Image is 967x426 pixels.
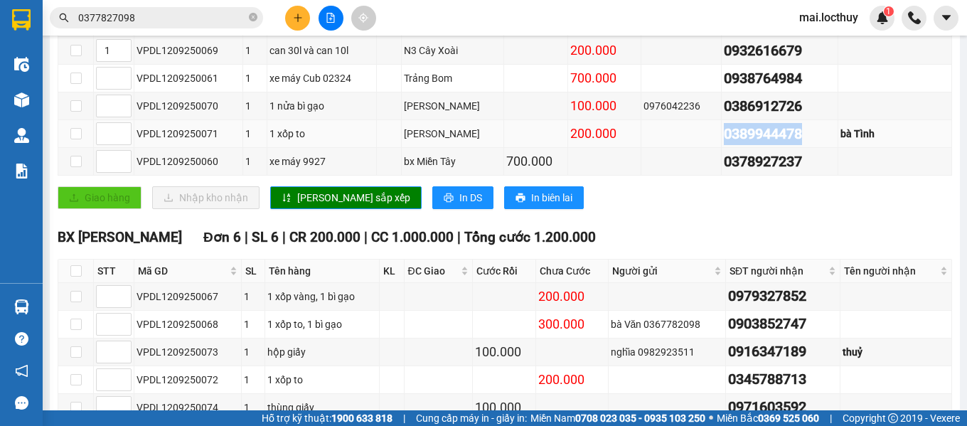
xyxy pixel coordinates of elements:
[531,190,572,206] span: In biên lai
[504,186,584,209] button: printerIn biên lai
[245,154,265,169] div: 1
[724,123,835,145] div: 0389944478
[726,366,840,394] td: 0345788713
[267,372,377,388] div: 1 xốp to
[934,6,958,31] button: caret-down
[270,186,422,209] button: sort-ascending[PERSON_NAME] sắp xếp
[724,151,835,173] div: 0378927237
[58,229,182,245] span: BX [PERSON_NAME]
[244,316,262,332] div: 1
[724,95,835,117] div: 0386912726
[285,6,310,31] button: plus
[726,394,840,422] td: 0971603592
[840,339,952,366] td: thuỷ
[326,13,336,23] span: file-add
[15,364,28,378] span: notification
[134,283,242,311] td: VPDL1209250067
[611,316,723,332] div: bà Văn 0367782098
[538,314,605,334] div: 300.000
[262,410,392,426] span: Hỗ trợ kỹ thuật:
[459,190,482,206] span: In DS
[404,98,501,114] div: [PERSON_NAME]
[244,400,262,415] div: 1
[724,68,835,90] div: 0938764984
[137,154,240,169] div: VPDL1209250060
[137,289,239,304] div: VPDL1209250067
[728,285,838,307] div: 0979327852
[351,6,376,31] button: aim
[726,311,840,339] td: 0903852747
[538,287,605,307] div: 200.000
[416,410,527,426] span: Cung cấp máy in - giấy in:
[940,11,953,24] span: caret-down
[249,11,257,25] span: close-circle
[506,151,566,171] div: 700.000
[884,6,894,16] sup: 1
[728,396,838,418] div: 0971603592
[134,148,243,176] td: VPDL1209250060
[134,366,242,394] td: VPDL1209250072
[14,57,29,72] img: warehouse-icon
[245,43,265,58] div: 1
[58,186,141,209] button: uploadGiao hàng
[840,126,949,142] div: bà Tình
[536,260,608,283] th: Chưa Cước
[457,229,461,245] span: |
[134,65,243,92] td: VPDL1209250061
[570,68,639,88] div: 700.000
[717,410,819,426] span: Miền Bắc
[444,193,454,204] span: printer
[78,10,246,26] input: Tìm tên, số ĐT hoặc mã đơn
[380,260,405,283] th: KL
[728,341,838,363] div: 0916347189
[267,289,377,304] div: 1 xốp vàng, 1 bì gạo
[137,344,239,360] div: VPDL1209250073
[245,98,265,114] div: 1
[788,9,870,26] span: mai.locthuy
[137,43,240,58] div: VPDL1209250069
[137,70,240,86] div: VPDL1209250061
[570,124,639,144] div: 200.000
[14,164,29,179] img: solution-icon
[530,410,705,426] span: Miền Nam
[269,70,373,86] div: xe máy Cub 02324
[244,289,262,304] div: 1
[404,126,501,142] div: [PERSON_NAME]
[15,396,28,410] span: message
[358,13,368,23] span: aim
[408,263,459,279] span: ĐC Giao
[137,316,239,332] div: VPDL1209250068
[876,11,889,24] img: icon-new-feature
[908,11,921,24] img: phone-icon
[726,283,840,311] td: 0979327852
[403,410,405,426] span: |
[844,263,937,279] span: Tên người nhận
[244,372,262,388] div: 1
[843,344,949,360] div: thuỷ
[14,92,29,107] img: warehouse-icon
[267,344,377,360] div: hộp giấy
[134,339,242,366] td: VPDL1209250073
[249,13,257,21] span: close-circle
[134,37,243,65] td: VPDL1209250069
[15,332,28,346] span: question-circle
[570,96,639,116] div: 100.000
[244,344,262,360] div: 1
[758,412,819,424] strong: 0369 525 060
[404,154,501,169] div: bx Miền Tây
[137,98,240,114] div: VPDL1209250070
[203,229,241,245] span: Đơn 6
[475,398,533,417] div: 100.000
[245,70,265,86] div: 1
[722,148,838,176] td: 0378927237
[14,299,29,314] img: warehouse-icon
[475,342,533,362] div: 100.000
[267,400,377,415] div: thùng giấy
[371,229,454,245] span: CC 1.000.000
[709,415,713,421] span: ⚪️
[134,120,243,148] td: VPDL1209250071
[289,229,360,245] span: CR 200.000
[722,120,838,148] td: 0389944478
[364,229,368,245] span: |
[838,120,952,148] td: bà Tình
